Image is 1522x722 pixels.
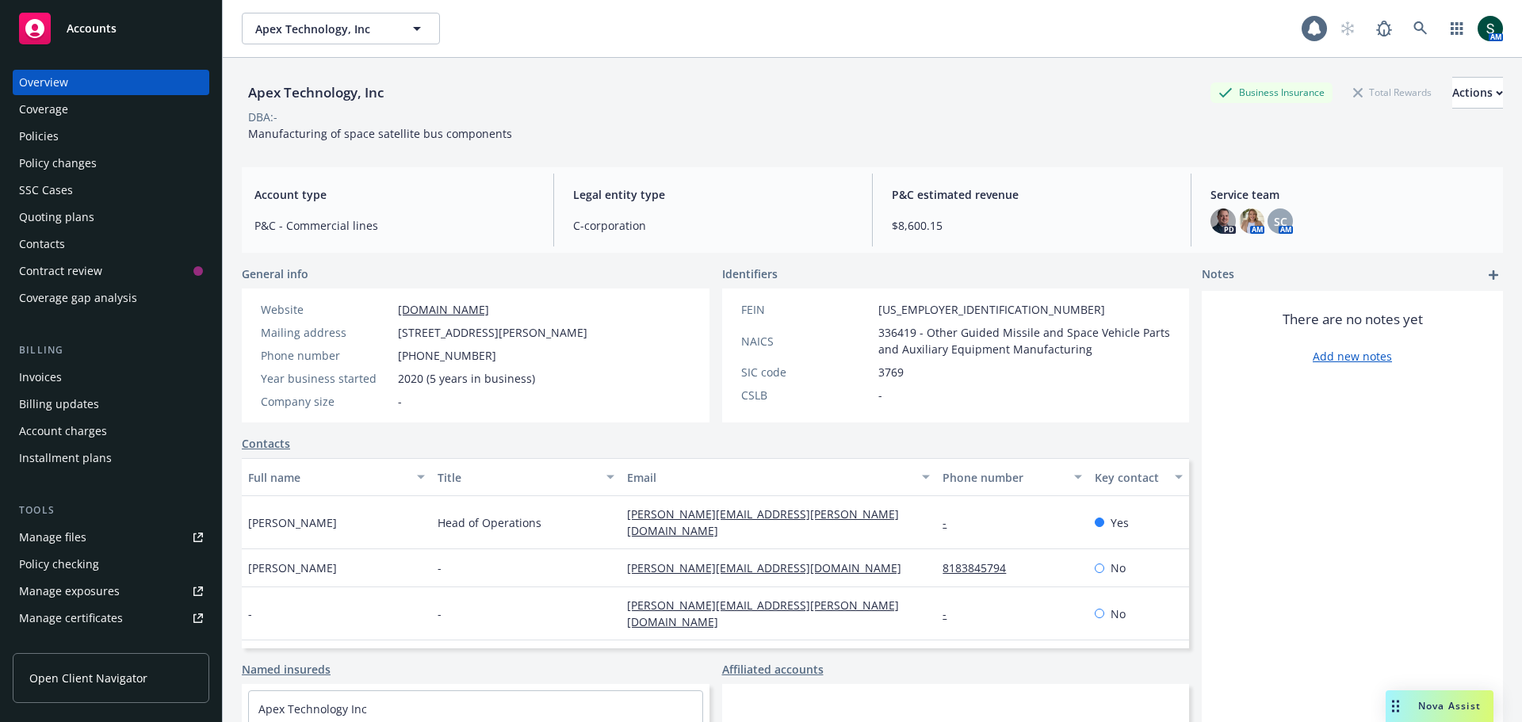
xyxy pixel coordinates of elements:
img: photo [1239,208,1264,234]
a: Report a Bug [1368,13,1400,44]
a: Quoting plans [13,204,209,230]
div: Manage claims [19,632,99,658]
span: P&C estimated revenue [892,186,1172,203]
div: Account charges [19,418,107,444]
span: Accounts [67,22,117,35]
span: - [398,393,402,410]
div: DBA: - [248,109,277,125]
span: Identifiers [722,265,778,282]
button: Apex Technology, Inc [242,13,440,44]
a: Affiliated accounts [722,661,824,678]
div: Phone number [261,347,392,364]
div: Website [261,301,392,318]
button: Phone number [936,458,1088,496]
a: [PERSON_NAME][EMAIL_ADDRESS][PERSON_NAME][DOMAIN_NAME] [627,598,899,629]
span: No [1111,560,1126,576]
span: C-corporation [573,217,853,234]
div: Business Insurance [1210,82,1333,102]
div: Total Rewards [1345,82,1440,102]
span: P&C - Commercial lines [254,217,534,234]
span: [US_EMPLOYER_IDENTIFICATION_NUMBER] [878,301,1105,318]
div: Actions [1452,78,1503,108]
button: Actions [1452,77,1503,109]
a: Contract review [13,258,209,284]
div: Phone number [943,469,1064,486]
span: - [878,387,882,403]
a: Apex Technology Inc [258,701,367,716]
span: Legal entity type [573,186,853,203]
button: Email [621,458,936,496]
span: [STREET_ADDRESS][PERSON_NAME] [398,324,587,341]
a: Named insureds [242,661,331,678]
a: Manage files [13,525,209,550]
span: Open Client Navigator [29,670,147,686]
img: photo [1478,16,1503,41]
div: Tools [13,502,209,518]
div: Key contact [1095,469,1165,486]
div: Title [438,469,597,486]
span: - [248,605,252,622]
span: Yes [1111,514,1129,531]
a: Billing updates [13,392,209,417]
div: Invoices [19,365,62,390]
a: SSC Cases [13,178,209,203]
div: Coverage gap analysis [19,285,137,311]
a: [PERSON_NAME][EMAIL_ADDRESS][DOMAIN_NAME] [627,560,914,575]
a: Policy checking [13,552,209,577]
a: Add new notes [1313,348,1392,365]
a: Account charges [13,418,209,444]
a: - [943,515,959,530]
span: 336419 - Other Guided Missile and Space Vehicle Parts and Auxiliary Equipment Manufacturing [878,324,1171,357]
div: Contacts [19,231,65,257]
span: General info [242,265,308,282]
img: photo [1210,208,1236,234]
div: Contract review [19,258,102,284]
a: Switch app [1441,13,1473,44]
div: Billing updates [19,392,99,417]
span: No [1111,605,1126,622]
a: Accounts [13,6,209,51]
div: Coverage [19,97,68,122]
button: Nova Assist [1386,690,1493,722]
a: [PERSON_NAME][EMAIL_ADDRESS][PERSON_NAME][DOMAIN_NAME] [627,506,899,538]
span: $8,600.15 [892,217,1172,234]
a: 8183845794 [943,560,1019,575]
a: Invoices [13,365,209,390]
button: Full name [242,458,431,496]
span: 2020 (5 years in business) [398,370,535,387]
a: Manage certificates [13,605,209,631]
span: [PERSON_NAME] [248,560,337,576]
div: Apex Technology, Inc [242,82,390,103]
a: Start snowing [1332,13,1363,44]
a: Overview [13,70,209,95]
div: Policies [19,124,59,149]
a: Policies [13,124,209,149]
span: - [438,605,442,622]
span: Nova Assist [1418,699,1481,712]
div: Mailing address [261,324,392,341]
div: Billing [13,342,209,358]
div: CSLB [741,387,872,403]
div: Email [627,469,912,486]
div: Drag to move [1386,690,1405,722]
span: SC [1274,213,1287,230]
a: - [943,606,959,621]
span: [PHONE_NUMBER] [398,347,496,364]
div: Manage files [19,525,86,550]
span: There are no notes yet [1283,310,1423,329]
a: Installment plans [13,445,209,471]
div: FEIN [741,301,872,318]
span: - [438,560,442,576]
div: SIC code [741,364,872,380]
div: NAICS [741,333,872,350]
span: Account type [254,186,534,203]
a: Coverage gap analysis [13,285,209,311]
a: add [1484,265,1503,285]
a: Manage exposures [13,579,209,604]
div: Company size [261,393,392,410]
div: Year business started [261,370,392,387]
div: Policy checking [19,552,99,577]
a: Coverage [13,97,209,122]
span: Manufacturing of space satellite bus components [248,126,512,141]
a: Policy changes [13,151,209,176]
